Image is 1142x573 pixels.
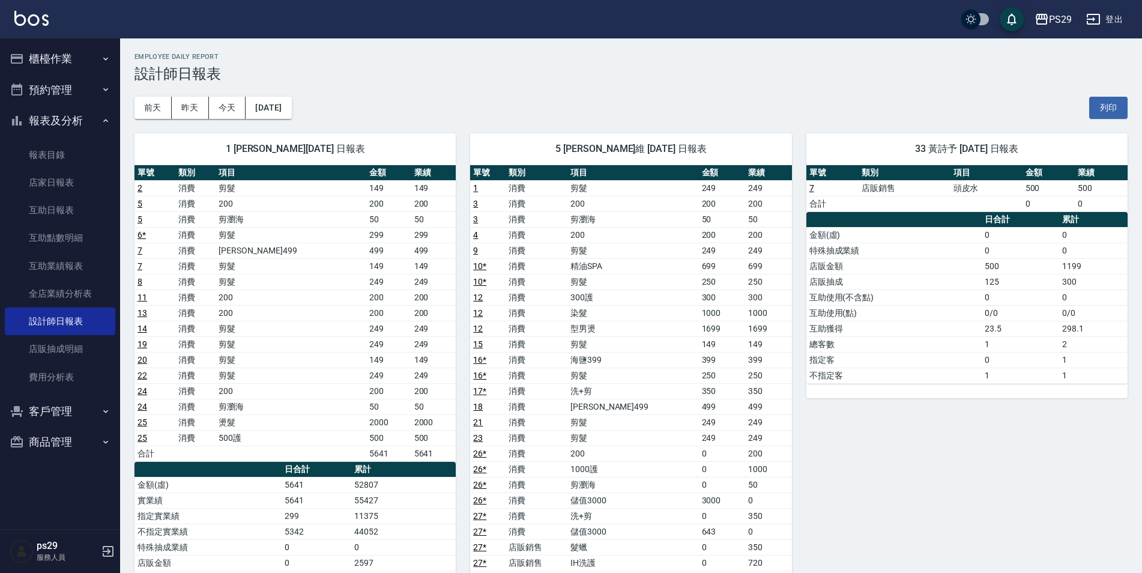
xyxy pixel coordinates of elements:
[982,290,1059,305] td: 0
[5,196,115,224] a: 互助日報表
[216,383,366,399] td: 200
[175,399,216,414] td: 消費
[699,399,746,414] td: 499
[982,212,1059,228] th: 日合計
[806,368,982,383] td: 不指定客
[506,461,567,477] td: 消費
[506,352,567,368] td: 消費
[982,368,1059,383] td: 1
[699,446,746,461] td: 0
[5,308,115,335] a: 設計師日報表
[351,462,456,477] th: 累計
[567,196,699,211] td: 200
[745,446,792,461] td: 200
[699,430,746,446] td: 249
[473,230,478,240] a: 4
[506,446,567,461] td: 消費
[411,180,456,196] td: 149
[745,430,792,446] td: 249
[1059,290,1128,305] td: 0
[745,493,792,508] td: 0
[806,305,982,321] td: 互助使用(點)
[473,417,483,427] a: 21
[5,396,115,427] button: 客戶管理
[699,477,746,493] td: 0
[506,290,567,305] td: 消費
[175,180,216,196] td: 消費
[137,308,147,318] a: 13
[366,430,411,446] td: 500
[216,274,366,290] td: 剪髮
[366,243,411,258] td: 499
[137,246,142,255] a: 7
[473,246,478,255] a: 9
[366,414,411,430] td: 2000
[473,214,478,224] a: 3
[567,446,699,461] td: 200
[5,141,115,169] a: 報表目錄
[745,352,792,368] td: 399
[37,540,98,552] h5: ps29
[366,305,411,321] td: 200
[567,477,699,493] td: 剪瀏海
[745,165,792,181] th: 業績
[506,321,567,336] td: 消費
[1059,243,1128,258] td: 0
[134,493,282,508] td: 實業績
[745,383,792,399] td: 350
[134,97,172,119] button: 前天
[567,430,699,446] td: 剪髮
[137,339,147,349] a: 19
[699,180,746,196] td: 249
[806,196,859,211] td: 合計
[216,227,366,243] td: 剪髮
[806,243,982,258] td: 特殊抽成業績
[175,430,216,446] td: 消費
[1023,196,1075,211] td: 0
[216,399,366,414] td: 剪瀏海
[175,305,216,321] td: 消費
[411,414,456,430] td: 2000
[806,258,982,274] td: 店販金額
[175,290,216,305] td: 消費
[175,383,216,399] td: 消費
[473,183,478,193] a: 1
[216,290,366,305] td: 200
[14,11,49,26] img: Logo
[473,199,478,208] a: 3
[806,227,982,243] td: 金額(虛)
[5,74,115,106] button: 預約管理
[821,143,1113,155] span: 33 黃詩予 [DATE] 日報表
[5,252,115,280] a: 互助業績報表
[506,305,567,321] td: 消費
[567,336,699,352] td: 剪髮
[699,274,746,290] td: 250
[473,433,483,443] a: 23
[506,165,567,181] th: 類別
[282,524,351,539] td: 5342
[745,227,792,243] td: 200
[175,196,216,211] td: 消費
[567,383,699,399] td: 洗+剪
[567,461,699,477] td: 1000護
[567,290,699,305] td: 300護
[806,165,859,181] th: 單號
[567,493,699,508] td: 儲值3000
[699,493,746,508] td: 3000
[366,274,411,290] td: 249
[282,462,351,477] th: 日合計
[699,321,746,336] td: 1699
[366,290,411,305] td: 200
[366,196,411,211] td: 200
[216,211,366,227] td: 剪瀏海
[506,211,567,227] td: 消費
[366,321,411,336] td: 249
[745,196,792,211] td: 200
[567,180,699,196] td: 剪髮
[473,324,483,333] a: 12
[37,552,98,563] p: 服務人員
[506,430,567,446] td: 消費
[699,368,746,383] td: 250
[745,274,792,290] td: 250
[1049,12,1072,27] div: PS29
